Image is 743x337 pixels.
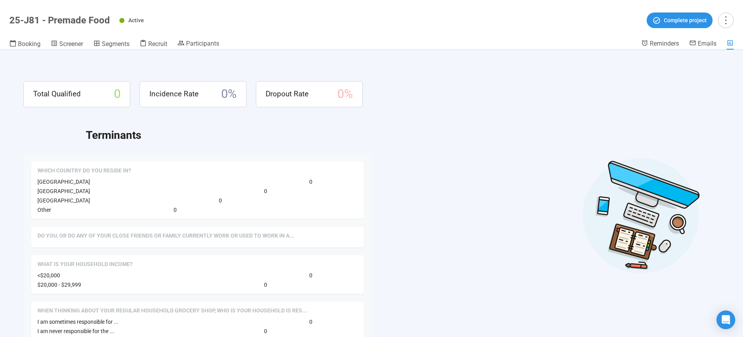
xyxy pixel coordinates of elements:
span: more [720,15,731,25]
span: [GEOGRAPHIC_DATA] [37,197,90,204]
span: 0 [264,327,267,335]
span: What is your household income? [37,261,133,268]
span: 0 [309,177,312,186]
span: Screener [59,40,83,48]
button: Complete project [647,12,713,28]
span: 0 [174,206,177,214]
a: Segments [93,39,129,50]
h1: 25-J81 - Premade Food [9,15,110,26]
span: <$20,000 [37,272,60,278]
span: Other [37,207,51,213]
span: Participants [186,40,219,47]
span: 0 [309,317,312,326]
img: Desktop work notes [582,157,700,274]
span: 0 [309,271,312,280]
span: Total Qualified [33,88,81,100]
a: Screener [51,39,83,50]
span: 0 % [221,85,237,104]
span: Reminders [650,40,679,47]
span: When thinking about your regular household grocery shop, who is your household is responsible? [37,307,307,315]
span: I am never responsible for the ... [37,328,114,334]
span: 0 % [337,85,353,104]
span: Recruit [148,40,167,48]
span: I am sometimes responsible for ... [37,319,119,325]
a: Booking [9,39,41,50]
button: more [718,12,734,28]
span: Emails [698,40,716,47]
span: [GEOGRAPHIC_DATA] [37,179,90,185]
span: 0 [219,196,222,205]
span: Do you, or do any of your close friends or family currently work or used to work in any of the fo... [37,232,294,240]
span: Complete project [664,16,707,25]
span: [GEOGRAPHIC_DATA] [37,188,90,194]
a: Recruit [140,39,167,50]
a: Emails [689,39,716,49]
span: Which country do you reside in? [37,167,131,175]
span: $20,000 - $29,999 [37,282,81,288]
div: Open Intercom Messenger [716,310,735,329]
a: Reminders [641,39,679,49]
span: 0 [264,187,267,195]
span: Incidence Rate [149,88,199,100]
span: 0 [114,85,121,104]
span: Booking [18,40,41,48]
span: Dropout Rate [266,88,309,100]
span: 0 [264,280,267,289]
h2: Terminants [86,127,720,144]
span: Segments [102,40,129,48]
a: Participants [177,39,219,49]
span: Active [128,17,144,23]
